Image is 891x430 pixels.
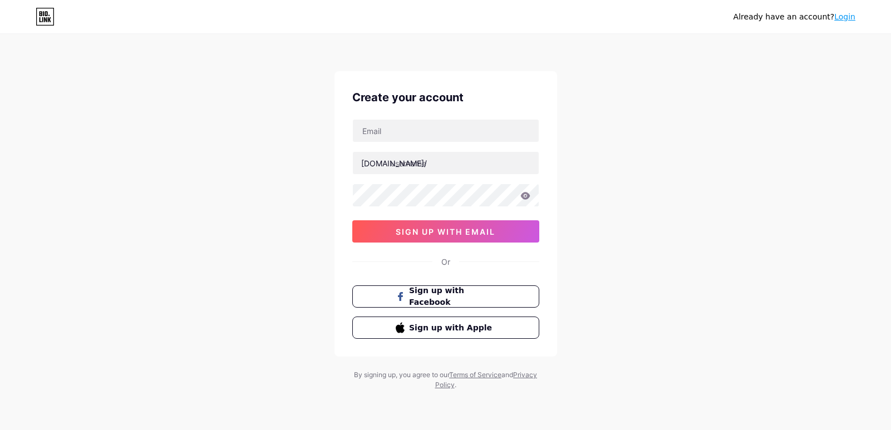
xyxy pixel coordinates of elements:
[352,89,539,106] div: Create your account
[353,120,539,142] input: Email
[352,220,539,243] button: sign up with email
[361,157,427,169] div: [DOMAIN_NAME]/
[396,227,495,236] span: sign up with email
[449,370,501,379] a: Terms of Service
[834,12,855,21] a: Login
[409,322,495,334] span: Sign up with Apple
[352,285,539,308] button: Sign up with Facebook
[351,370,540,390] div: By signing up, you agree to our and .
[734,11,855,23] div: Already have an account?
[409,285,495,308] span: Sign up with Facebook
[353,152,539,174] input: username
[441,256,450,268] div: Or
[352,317,539,339] button: Sign up with Apple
